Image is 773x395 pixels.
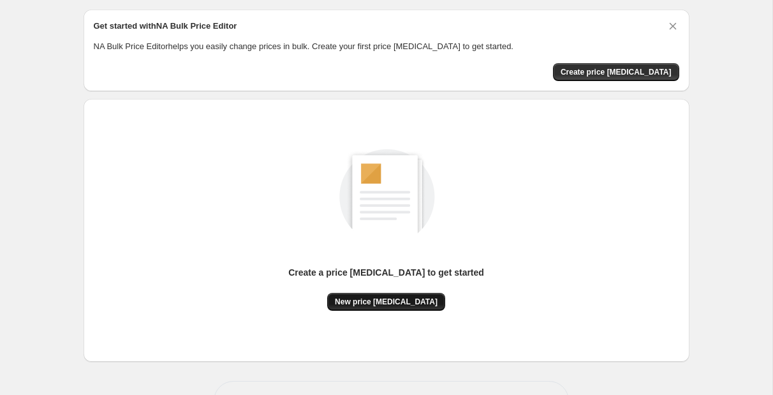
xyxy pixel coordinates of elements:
[561,67,672,77] span: Create price [MEDICAL_DATA]
[666,20,679,33] button: Dismiss card
[288,266,484,279] p: Create a price [MEDICAL_DATA] to get started
[335,297,438,307] span: New price [MEDICAL_DATA]
[94,40,679,53] p: NA Bulk Price Editor helps you easily change prices in bulk. Create your first price [MEDICAL_DAT...
[327,293,445,311] button: New price [MEDICAL_DATA]
[553,63,679,81] button: Create price change job
[94,20,237,33] h2: Get started with NA Bulk Price Editor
